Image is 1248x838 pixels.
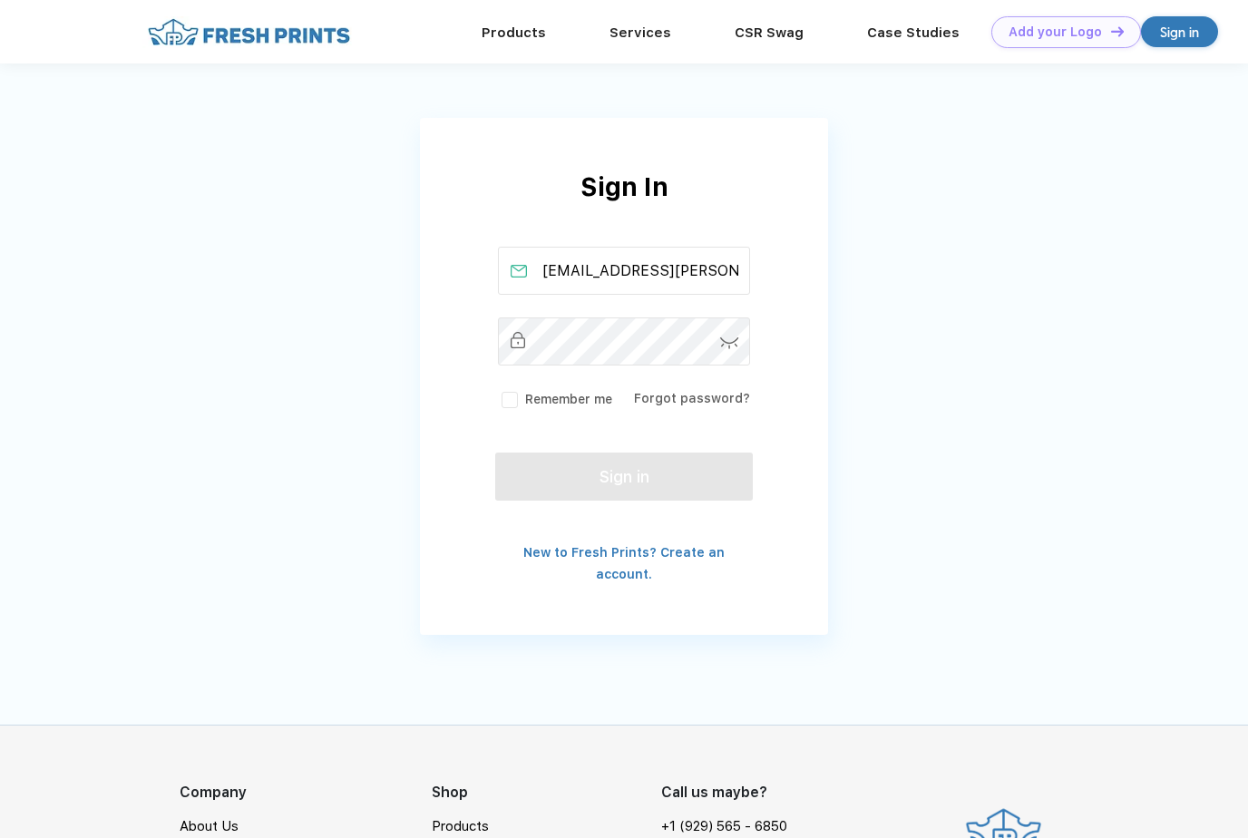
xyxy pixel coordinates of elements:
img: password-icon.svg [720,337,739,349]
label: Remember me [498,390,612,409]
a: New to Fresh Prints? Create an account. [523,545,725,581]
div: Call us maybe? [661,782,799,804]
a: Forgot password? [634,391,750,405]
a: Products [432,818,489,834]
img: DT [1111,26,1124,36]
div: Add your Logo [1009,24,1102,40]
a: +1 (929) 565 - 6850 [661,817,787,836]
input: Email [498,247,751,295]
a: Products [482,24,546,41]
a: Sign in [1141,16,1218,47]
div: Sign In [420,168,828,247]
a: About Us [180,818,239,834]
div: Sign in [1160,22,1199,43]
button: Sign in [495,453,753,501]
img: email_active.svg [511,265,527,278]
div: Company [180,782,432,804]
div: Shop [432,782,661,804]
img: password_inactive.svg [511,332,525,348]
img: fo%20logo%202.webp [142,16,356,48]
